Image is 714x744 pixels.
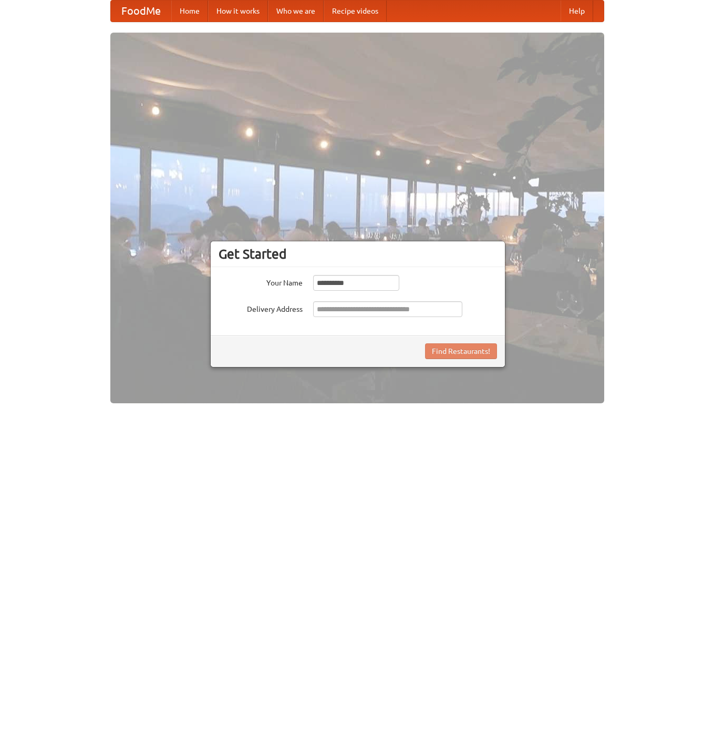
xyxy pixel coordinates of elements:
[425,343,497,359] button: Find Restaurants!
[219,275,303,288] label: Your Name
[219,301,303,314] label: Delivery Address
[561,1,593,22] a: Help
[208,1,268,22] a: How it works
[324,1,387,22] a: Recipe videos
[171,1,208,22] a: Home
[111,1,171,22] a: FoodMe
[219,246,497,262] h3: Get Started
[268,1,324,22] a: Who we are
